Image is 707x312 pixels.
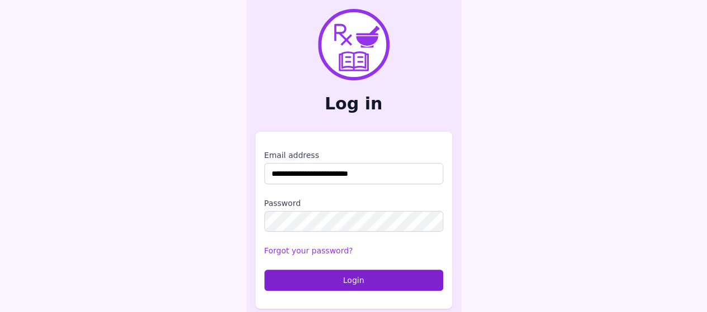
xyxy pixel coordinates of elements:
h2: Log in [255,94,452,114]
label: Email address [264,150,443,161]
button: Login [264,270,443,291]
a: Forgot your password? [264,246,353,255]
img: PharmXellence Logo [318,9,390,80]
label: Password [264,198,443,209]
